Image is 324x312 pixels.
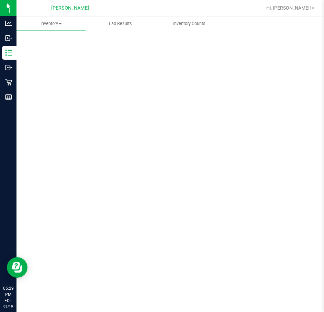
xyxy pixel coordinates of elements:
a: Lab Results [86,16,155,31]
a: Inventory Counts [155,16,224,31]
p: 05:29 PM EDT [3,285,13,304]
inline-svg: Retail [5,79,12,86]
inline-svg: Reports [5,94,12,100]
inline-svg: Inbound [5,35,12,41]
span: Hi, [PERSON_NAME]! [266,5,311,11]
inline-svg: Analytics [5,20,12,27]
a: Inventory [16,16,86,31]
span: Lab Results [100,21,141,27]
p: 09/19 [3,304,13,309]
span: Inventory Counts [164,21,215,27]
iframe: Resource center [7,257,27,278]
inline-svg: Inventory [5,49,12,56]
span: [PERSON_NAME] [51,5,89,11]
span: Inventory [16,21,86,27]
inline-svg: Outbound [5,64,12,71]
